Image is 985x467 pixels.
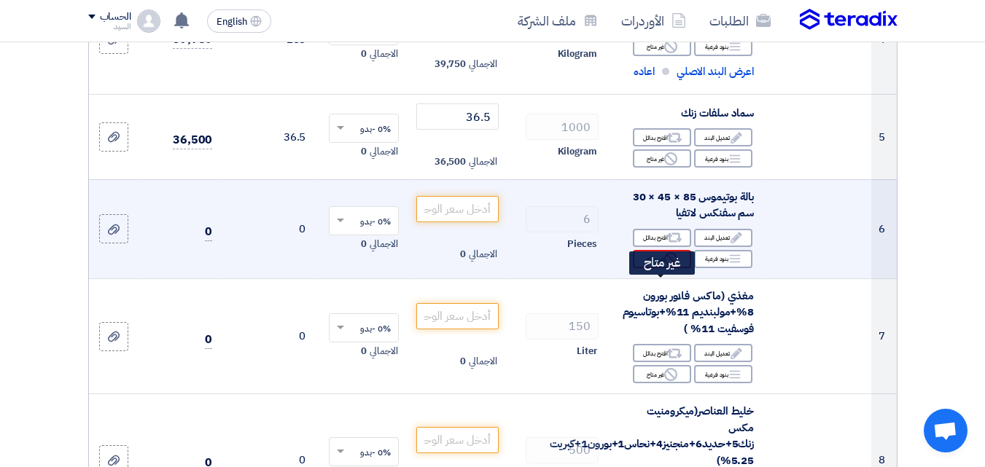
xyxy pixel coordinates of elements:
div: غير متاح [633,365,691,383]
td: 6 [871,179,896,278]
td: 5 [871,95,896,180]
ng-select: VAT [329,437,399,466]
span: English [217,17,247,27]
div: غير متاح [633,149,691,168]
span: Kilogram [558,144,597,159]
span: الاجمالي [370,144,397,159]
div: السيد [88,23,131,31]
a: ملف الشركة [506,4,610,38]
ng-select: VAT [329,206,399,235]
span: اعاده [634,63,655,80]
input: أدخل سعر الوحدة [416,427,498,453]
div: تعديل البند [694,344,752,362]
td: 0 [224,179,317,278]
span: سماد سلفات زنك [681,105,755,121]
input: أدخل سعر الوحدة [416,103,498,130]
input: RFQ_STEP1.ITEMS.2.AMOUNT_TITLE [526,437,599,463]
div: اقترح بدائل [633,128,691,146]
input: أدخل سعر الوحدة [416,196,498,222]
span: Pieces [567,237,596,251]
span: 0 [460,247,466,262]
span: الاجمالي [469,154,497,169]
span: الاجمالي [469,57,497,71]
div: تعديل البند [694,128,752,146]
a: الطلبات [698,4,782,38]
td: 7 [871,278,896,394]
span: 0 [205,223,212,241]
td: 0 [224,278,317,394]
div: بنود فرعية [694,38,752,56]
input: RFQ_STEP1.ITEMS.2.AMOUNT_TITLE [526,114,599,140]
span: بالة بوتيموس 85 × 45 × 30 سم سفنكس لاتفيا [633,189,755,221]
div: اقترح بدائل [633,344,691,362]
div: الحساب [100,11,131,23]
span: 0 [361,144,367,159]
span: مغذي (ماكس فلاور بورون 8%+مولبنديم 11%+بوتاسيوم فوسفيت 11% ) [623,288,755,337]
ng-select: VAT [329,114,399,143]
span: 0 [361,47,367,61]
div: بنود فرعية [694,250,752,268]
span: 36,500 [435,154,466,169]
span: الاجمالي [370,344,397,358]
div: اقترح بدائل [633,229,691,247]
span: 0 [460,354,466,369]
span: Liter [577,344,597,358]
span: الاجمالي [469,354,497,369]
span: 39,750 [435,57,466,71]
div: بنود فرعية [694,365,752,383]
img: Teradix logo [800,9,898,31]
span: 0 [205,331,212,349]
span: Kilogram [558,47,597,61]
span: 36,500 [173,131,212,149]
span: 0 [361,344,367,358]
button: English [207,9,271,33]
input: RFQ_STEP1.ITEMS.2.AMOUNT_TITLE [526,313,599,340]
span: اعرض البند الاصلي [677,63,754,80]
ng-select: VAT [329,313,399,342]
span: 0 [361,237,367,251]
div: تعديل البند [694,229,752,247]
div: غير متاح [629,251,695,275]
span: الاجمالي [469,247,497,262]
span: الاجمالي [370,47,397,61]
div: بنود فرعية [694,149,752,168]
a: الأوردرات [610,4,698,38]
input: RFQ_STEP1.ITEMS.2.AMOUNT_TITLE [526,206,599,232]
span: الاجمالي [370,237,397,251]
input: أدخل سعر الوحدة [416,303,498,329]
div: غير متاح [633,38,691,56]
td: 36.5 [224,95,317,180]
img: profile_test.png [137,9,160,33]
div: Open chat [924,409,968,452]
